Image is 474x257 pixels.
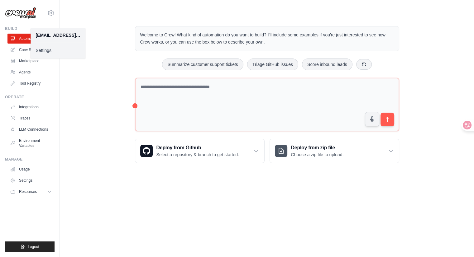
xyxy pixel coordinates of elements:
[140,31,394,46] p: Welcome to Crew! What kind of automation do you want to build? I'll include some examples if you'...
[7,34,55,44] a: Automations
[28,244,39,249] span: Logout
[7,78,55,88] a: Tool Registry
[5,241,55,252] button: Logout
[443,227,474,257] iframe: Chat Widget
[5,7,36,19] img: Logo
[7,102,55,112] a: Integrations
[7,187,55,197] button: Resources
[443,227,474,257] div: 聊天小工具
[5,157,55,162] div: Manage
[36,32,80,38] div: [EMAIL_ADDRESS][DOMAIN_NAME]
[7,56,55,66] a: Marketplace
[291,144,344,152] h3: Deploy from zip file
[302,58,352,70] button: Score inbound leads
[162,58,243,70] button: Summarize customer support tickets
[247,58,298,70] button: Triage GitHub issues
[5,95,55,100] div: Operate
[7,175,55,185] a: Settings
[5,26,55,31] div: Build
[31,45,85,56] a: Settings
[156,152,239,158] p: Select a repository & branch to get started.
[7,136,55,151] a: Environment Variables
[156,144,239,152] h3: Deploy from Github
[19,189,37,194] span: Resources
[7,45,55,55] a: Crew Studio
[7,124,55,134] a: LLM Connections
[7,67,55,77] a: Agents
[291,152,344,158] p: Choose a zip file to upload.
[7,164,55,174] a: Usage
[7,113,55,123] a: Traces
